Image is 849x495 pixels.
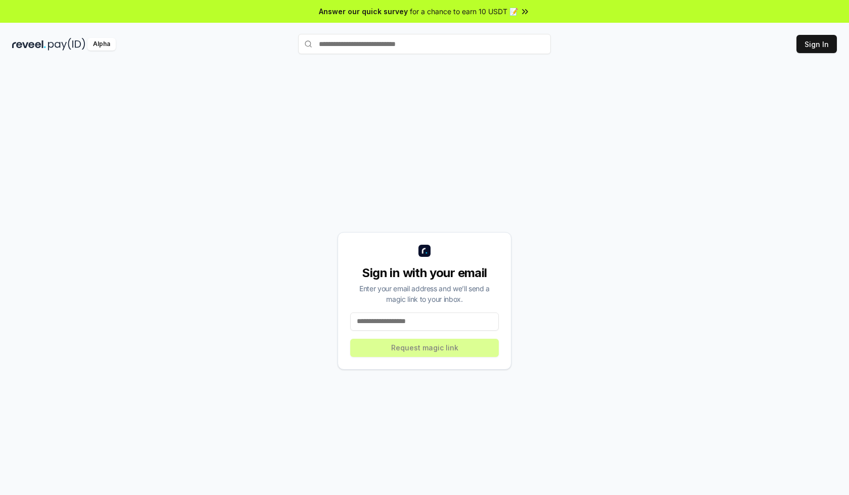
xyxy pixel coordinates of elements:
[319,6,408,17] span: Answer our quick survey
[350,265,499,281] div: Sign in with your email
[410,6,518,17] span: for a chance to earn 10 USDT 📝
[48,38,85,51] img: pay_id
[350,283,499,304] div: Enter your email address and we’ll send a magic link to your inbox.
[418,245,431,257] img: logo_small
[796,35,837,53] button: Sign In
[12,38,46,51] img: reveel_dark
[87,38,116,51] div: Alpha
